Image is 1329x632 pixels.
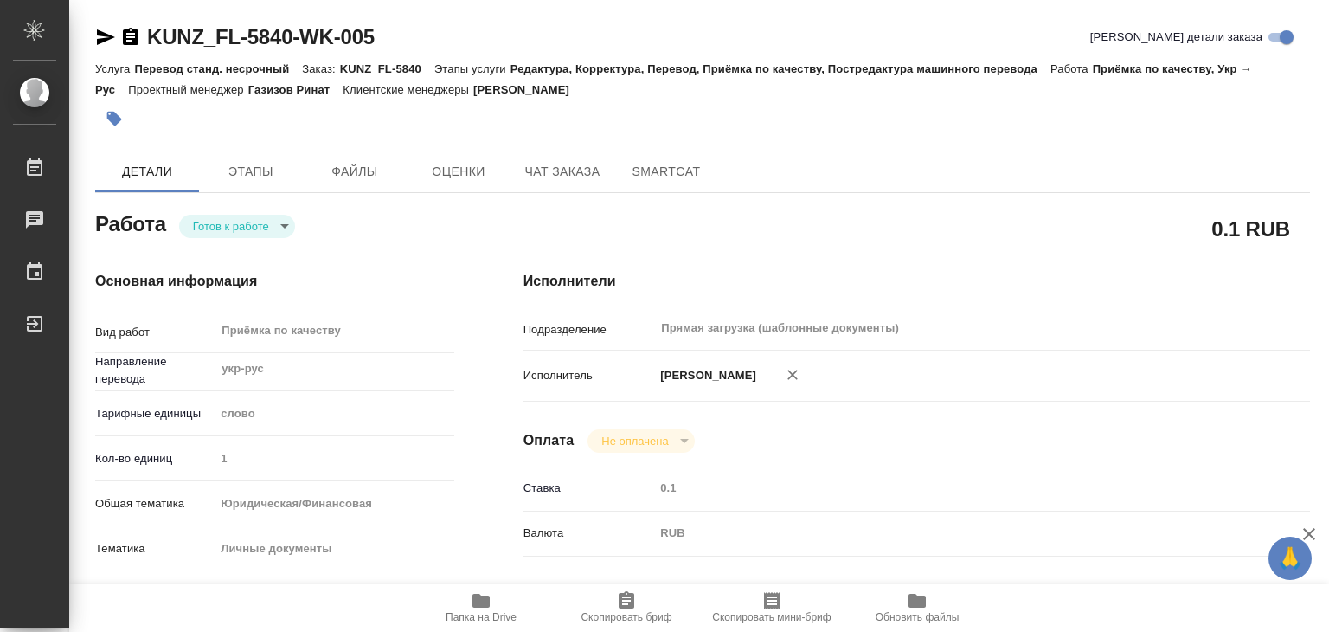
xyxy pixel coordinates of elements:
[446,611,517,623] span: Папка на Drive
[95,450,215,468] p: Кол-во единиц
[408,584,554,632] button: Папка на Drive
[1050,62,1093,75] p: Работа
[248,83,343,96] p: Газизов Ринат
[1211,214,1290,243] h2: 0.1 RUB
[554,584,699,632] button: Скопировать бриф
[215,534,453,564] div: Личные документы
[95,207,166,238] h2: Работа
[434,62,510,75] p: Этапы услуги
[654,519,1244,548] div: RUB
[343,83,473,96] p: Клиентские менеджеры
[1268,537,1312,580] button: 🙏
[1090,29,1262,46] span: [PERSON_NAME] детали заказа
[340,62,434,75] p: KUNZ_FL-5840
[215,489,453,519] div: Юридическая/Финансовая
[523,525,655,542] p: Валюта
[523,430,575,451] h4: Оплата
[521,161,604,183] span: Чат заказа
[128,83,247,96] p: Проектный менеджер
[215,446,453,471] input: Пустое поле
[215,399,453,429] div: слово
[417,161,500,183] span: Оценки
[120,27,141,48] button: Скопировать ссылку
[844,584,990,632] button: Обновить файлы
[95,353,215,388] p: Направление перевода
[147,25,375,48] a: KUNZ_FL-5840-WK-005
[188,219,274,234] button: Готов к работе
[95,324,215,341] p: Вид работ
[712,611,831,623] span: Скопировать мини-бриф
[654,367,756,384] p: [PERSON_NAME]
[523,271,1310,292] h4: Исполнители
[95,100,133,138] button: Добавить тэг
[1275,540,1305,577] span: 🙏
[302,62,339,75] p: Заказ:
[587,429,694,453] div: Готов к работе
[95,27,116,48] button: Скопировать ссылку для ЯМессенджера
[625,161,708,183] span: SmartCat
[510,62,1050,75] p: Редактура, Корректура, Перевод, Приёмка по качеству, Постредактура машинного перевода
[209,161,292,183] span: Этапы
[523,367,655,384] p: Исполнитель
[95,540,215,558] p: Тематика
[134,62,302,75] p: Перевод станд. несрочный
[876,611,960,623] span: Обновить файлы
[699,584,844,632] button: Скопировать мини-бриф
[95,62,134,75] p: Услуга
[106,161,189,183] span: Детали
[774,356,812,394] button: Удалить исполнителя
[95,271,454,292] h4: Основная информация
[596,434,673,448] button: Не оплачена
[523,321,655,339] p: Подразделение
[654,475,1244,500] input: Пустое поле
[313,161,396,183] span: Файлы
[473,83,582,96] p: [PERSON_NAME]
[179,215,295,238] div: Готов к работе
[581,611,671,623] span: Скопировать бриф
[95,495,215,513] p: Общая тематика
[95,405,215,422] p: Тарифные единицы
[523,480,655,497] p: Ставка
